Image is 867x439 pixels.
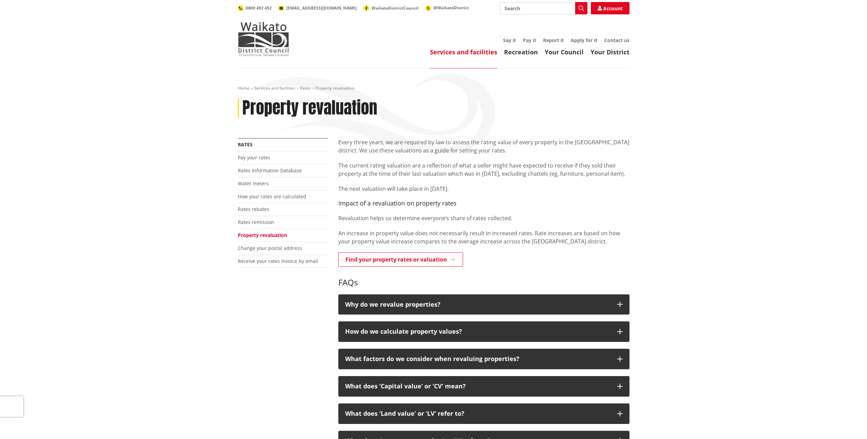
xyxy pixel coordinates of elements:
[238,206,269,212] a: Rates rebates
[545,48,584,56] a: Your Council
[338,252,463,267] a: Find your property rates or valuation
[338,214,629,222] p: Revaluation helps us determine everyone’s share of rates collected.
[315,85,354,91] span: Property revaluation
[371,5,419,11] span: WaikatoDistrictCouncil
[345,301,610,308] p: Why do we revalue properties?
[238,167,302,174] a: Rates Information Database
[345,356,610,362] p: What factors do we consider when revaluing properties?
[338,321,629,342] button: How do we calculate property values?
[238,258,318,264] a: Receive your rates invoice by email
[345,410,610,417] p: What does ‘Land value’ or ‘LV’ refer to?
[503,37,516,43] a: Say it
[345,383,610,390] p: What does ‘Capital value’ or ‘CV’ mean?
[345,328,610,335] p: How do we calculate property values?
[286,5,357,11] span: [EMAIL_ADDRESS][DOMAIN_NAME]
[238,193,306,200] a: How your rates are calculated
[238,85,249,91] a: Home
[338,376,629,397] button: What does ‘Capital value’ or ‘CV’ mean?
[238,22,289,56] img: Waikato District Council - Te Kaunihera aa Takiwaa o Waikato
[238,180,269,187] a: Water meters
[591,2,629,14] a: Account
[571,37,597,43] a: Apply for it
[300,85,311,91] a: Rates
[604,37,629,43] a: Contact us
[242,98,377,118] h1: Property revaluation
[238,219,274,225] a: Rates remission
[338,200,629,207] h4: Impact of a revaluation on property rates
[338,268,629,288] h3: FAQs
[238,154,270,161] a: Pay your rates
[338,294,629,315] button: Why do we revalue properties?
[238,85,629,91] nav: breadcrumb
[246,5,272,11] span: 0800 492 452
[338,229,629,245] p: An increase in property value does not necessarily result in increased rates. Rate increases are ...
[238,245,302,251] a: Change your postal address
[523,37,536,43] a: Pay it
[430,48,497,56] a: Services and facilities
[591,48,629,56] a: Your District
[238,141,253,148] a: Rates
[425,5,469,11] a: @WaikatoDistrict
[504,48,538,56] a: Recreation
[338,403,629,424] button: What does ‘Land value’ or ‘LV’ refer to?
[254,85,295,91] a: Services and facilities
[433,5,469,11] span: @WaikatoDistrict
[500,2,587,14] input: Search input
[338,185,629,193] p: The next valuation will take place in [DATE].
[338,349,629,369] button: What factors do we consider when revaluing properties?
[238,5,272,11] a: 0800 492 452
[279,5,357,11] a: [EMAIL_ADDRESS][DOMAIN_NAME]
[238,232,287,238] a: Property revaluation
[543,37,564,43] a: Report it
[338,138,629,155] p: Every three years, we are required by law to assess the rating value of every property in the [GE...
[364,5,419,11] a: WaikatoDistrictCouncil
[338,161,629,178] p: The current rating valuation are a reflection of what a seller might have expected to receive if ...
